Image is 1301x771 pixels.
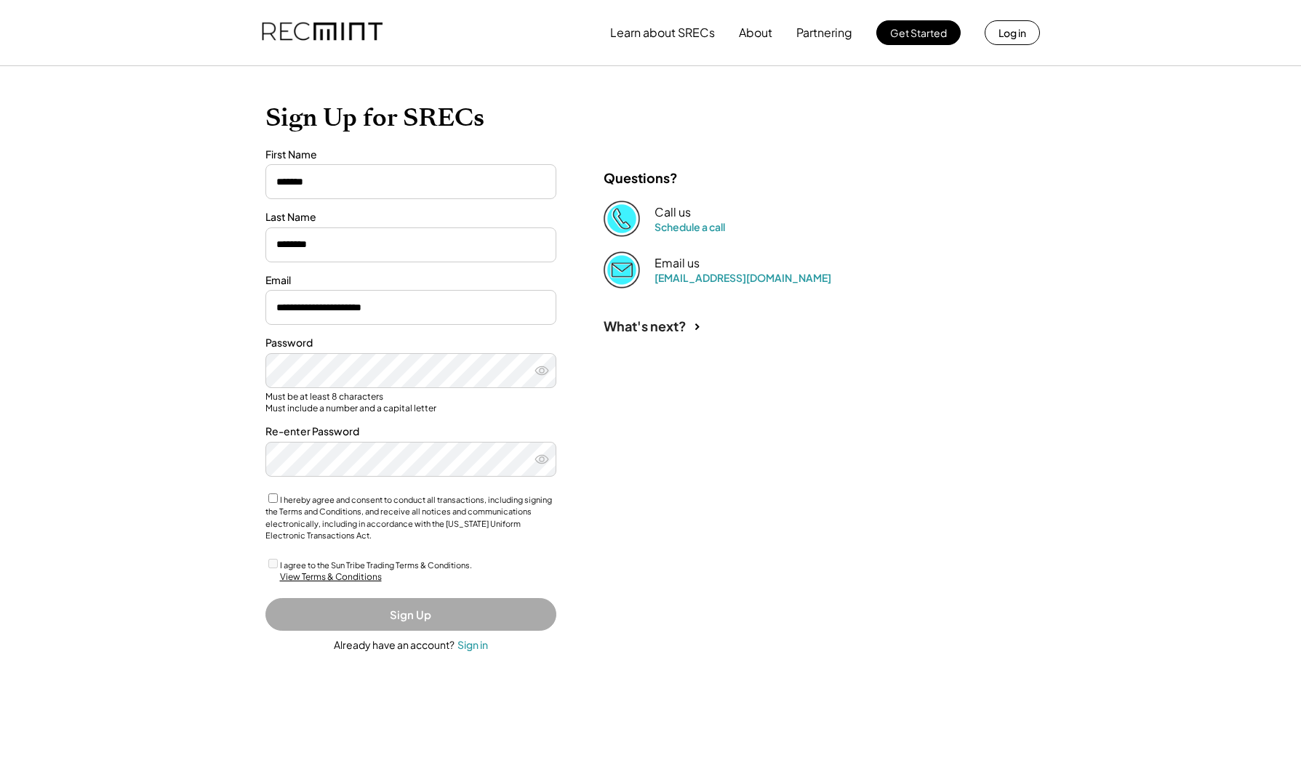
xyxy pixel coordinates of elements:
[985,20,1040,45] button: Log in
[604,251,640,288] img: Email%202%403x.png
[280,571,382,584] div: View Terms & Conditions
[604,318,686,334] div: What's next?
[265,336,556,350] div: Password
[265,273,556,288] div: Email
[265,148,556,162] div: First Name
[739,18,772,47] button: About
[457,638,488,651] div: Sign in
[604,201,640,237] img: Phone%20copy%403x.png
[280,560,472,570] label: I agree to the Sun Tribe Trading Terms & Conditions.
[265,598,556,631] button: Sign Up
[654,205,691,220] div: Call us
[654,220,725,233] a: Schedule a call
[265,210,556,225] div: Last Name
[654,256,700,271] div: Email us
[796,18,852,47] button: Partnering
[262,8,383,57] img: recmint-logotype%403x.png
[334,638,455,653] div: Already have an account?
[654,271,831,284] a: [EMAIL_ADDRESS][DOMAIN_NAME]
[604,169,678,186] div: Questions?
[265,391,556,413] div: Must be at least 8 characters Must include a number and a capital letter
[876,20,961,45] button: Get Started
[610,18,715,47] button: Learn about SRECs
[265,424,556,439] div: Re-enter Password
[265,495,552,541] label: I hereby agree and consent to conduct all transactions, including signing the Terms and Condition...
[265,102,1036,133] h1: Sign Up for SRECs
